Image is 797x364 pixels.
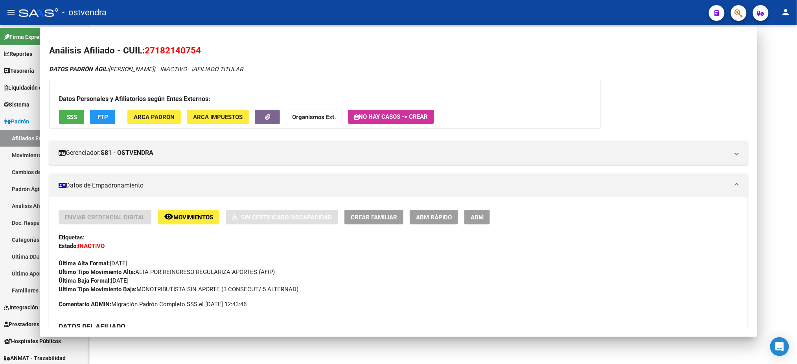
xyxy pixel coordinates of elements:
mat-icon: menu [6,7,16,17]
button: SSS [59,110,84,124]
mat-expansion-panel-header: Gerenciador:S81 - OSTVENDRA [49,141,747,165]
span: Tesorería [4,66,34,75]
span: MONOTRIBUTISTA SIN APORTE (3 CONSECUT/ 5 ALTERNAD) [59,286,298,293]
strong: Estado: [59,243,78,250]
mat-expansion-panel-header: Datos de Empadronamiento [49,174,747,197]
span: FTP [98,114,108,121]
span: ARCA Impuestos [193,114,243,121]
button: FTP [90,110,115,124]
button: No hay casos -> Crear [348,110,434,124]
span: Integración (discapacidad) [4,303,77,312]
strong: Etiquetas: [59,234,85,241]
span: Sistema [4,100,29,109]
span: ABM [471,214,484,221]
span: - ostvendra [62,4,107,21]
button: Enviar Credencial Digital [59,210,151,224]
mat-panel-title: Datos de Empadronamiento [59,181,729,190]
span: Padrón [4,117,29,126]
span: [DATE] [59,277,129,284]
h3: DATOS DEL AFILIADO [59,322,738,331]
h2: Análisis Afiliado - CUIL: [49,44,747,57]
span: No hay casos -> Crear [354,113,428,120]
div: Open Intercom Messenger [770,337,789,356]
strong: S81 - OSTVENDRA [101,148,153,158]
button: Organismos Ext. [286,110,342,124]
span: Crear Familiar [351,214,397,221]
span: Migración Padrón Completo SSS el [DATE] 12:43:46 [59,300,247,309]
i: | INACTIVO | [49,66,243,73]
span: [DATE] [59,260,127,267]
span: Prestadores / Proveedores [4,320,75,329]
span: AFILIADO TITULAR [193,66,243,73]
button: ABM [464,210,490,224]
span: SSS [66,114,77,121]
button: Crear Familiar [344,210,403,224]
button: ABM Rápido [410,210,458,224]
button: Movimientos [158,210,219,224]
span: Sin Certificado Discapacidad [241,214,332,221]
span: Enviar Credencial Digital [65,214,145,221]
strong: Ultimo Tipo Movimiento Baja: [59,286,136,293]
span: 27182140754 [145,45,201,55]
button: Sin Certificado Discapacidad [226,210,338,224]
span: ALTA POR REINGRESO REGULARIZA APORTES (AFIP) [59,268,275,276]
button: ARCA Padrón [127,110,181,124]
strong: DATOS PADRÓN ÁGIL: [49,66,109,73]
mat-icon: remove_red_eye [164,212,173,221]
strong: INACTIVO [78,243,105,250]
strong: Organismos Ext. [292,114,336,121]
mat-panel-title: Gerenciador: [59,148,729,158]
span: Hospitales Públicos [4,337,61,346]
button: ARCA Impuestos [187,110,249,124]
strong: Comentario ADMIN: [59,301,111,308]
span: Liquidación de Convenios [4,83,73,92]
span: ABM Rápido [416,214,452,221]
span: [PERSON_NAME] [49,66,154,73]
span: Reportes [4,50,32,58]
mat-icon: person [781,7,791,17]
span: Firma Express [4,33,45,41]
strong: Ultimo Tipo Movimiento Alta: [59,268,135,276]
span: ARCA Padrón [134,114,175,121]
h3: Datos Personales y Afiliatorios según Entes Externos: [59,94,591,104]
span: ANMAT - Trazabilidad [4,354,66,362]
strong: Última Baja Formal: [59,277,111,284]
span: Movimientos [173,214,213,221]
strong: Última Alta Formal: [59,260,110,267]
